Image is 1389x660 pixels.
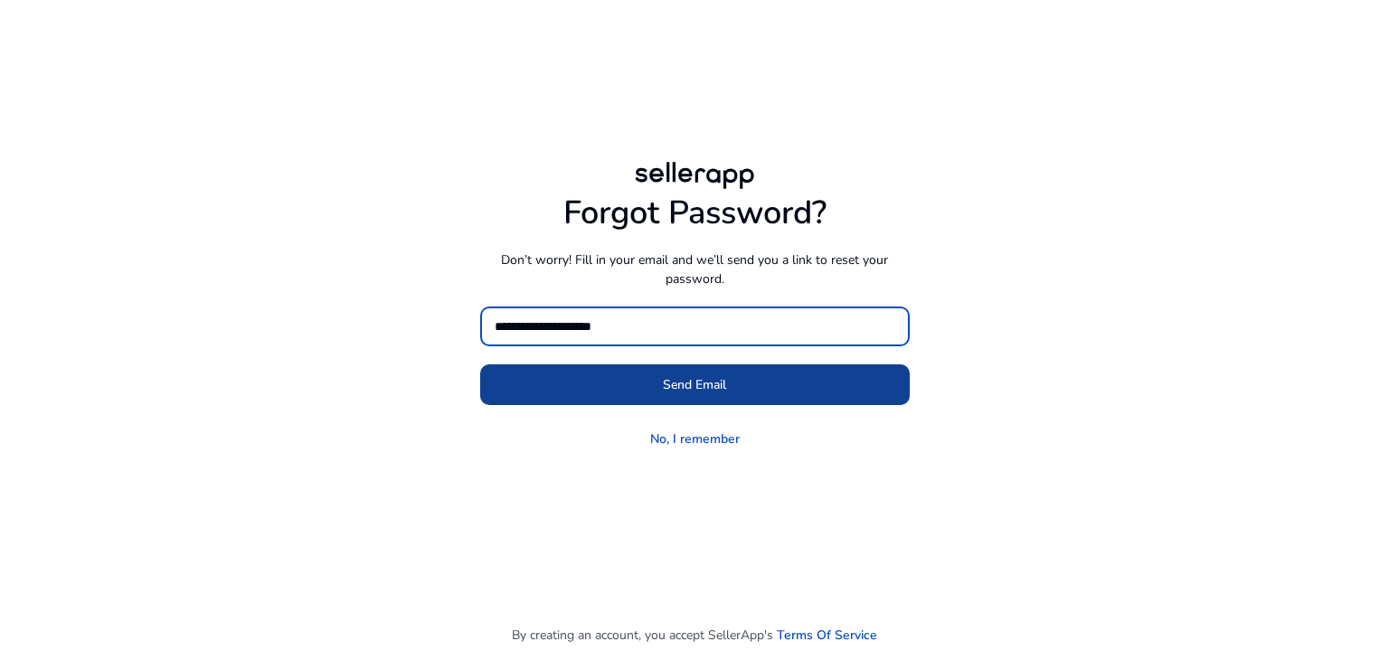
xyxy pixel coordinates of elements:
a: No, I remember [650,429,740,448]
h1: Forgot Password? [480,193,910,232]
span: Send Email [663,375,726,394]
a: Terms Of Service [777,626,877,645]
button: Send Email [480,364,910,405]
p: Don’t worry! Fill in your email and we’ll send you a link to reset your password. [480,250,910,288]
